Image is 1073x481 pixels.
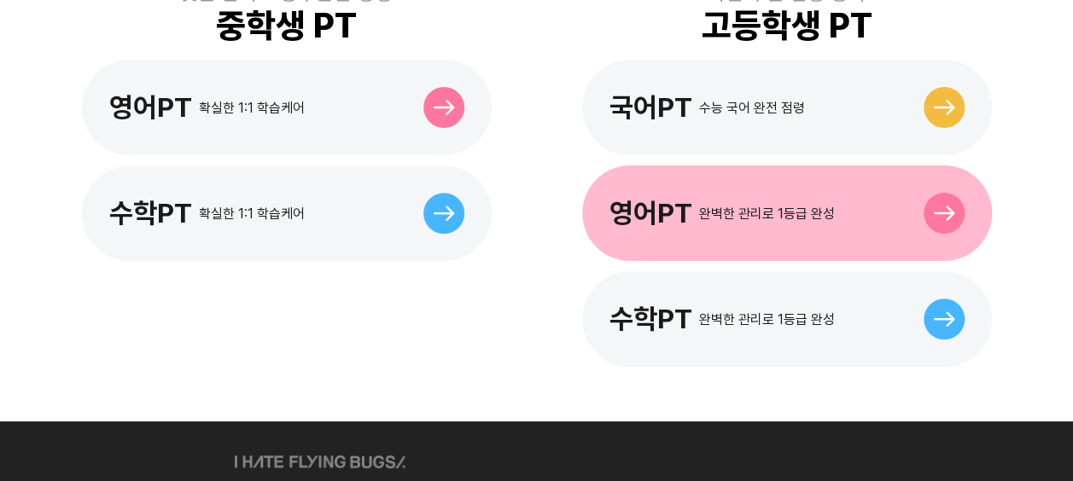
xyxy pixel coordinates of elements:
div: 수능 국어 완전 점령 [699,100,805,116]
div: 확실한 1:1 학습케어 [199,100,305,116]
div: 완벽한 관리로 1등급 완성 [699,311,835,327]
div: 수학PT [109,197,192,229]
div: 영어PT [109,91,192,124]
div: 수학PT [609,303,692,335]
div: 국어PT [609,91,692,124]
div: 중학생 PT [216,5,357,46]
div: 확실한 1:1 학습케어 [199,206,305,222]
img: ihateflyingbugs [235,455,405,468]
div: 고등학생 PT [702,5,872,46]
div: 영어PT [609,197,692,229]
div: 완벽한 관리로 1등급 완성 [699,206,835,222]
